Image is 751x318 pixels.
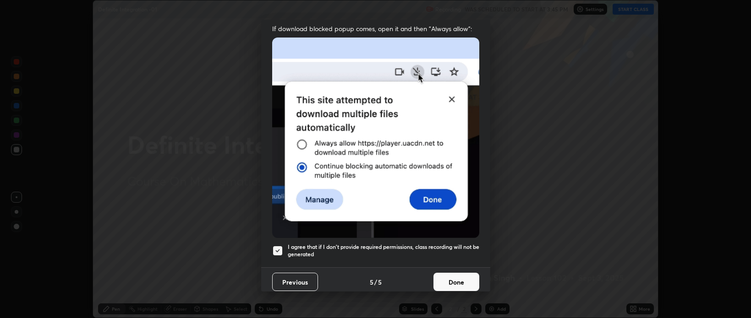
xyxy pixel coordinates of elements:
[433,273,479,291] button: Done
[378,277,382,287] h4: 5
[272,38,479,237] img: downloads-permission-blocked.gif
[272,24,479,33] span: If download blocked popup comes, open it and then "Always allow":
[374,277,377,287] h4: /
[370,277,373,287] h4: 5
[288,243,479,258] h5: I agree that if I don't provide required permissions, class recording will not be generated
[272,273,318,291] button: Previous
